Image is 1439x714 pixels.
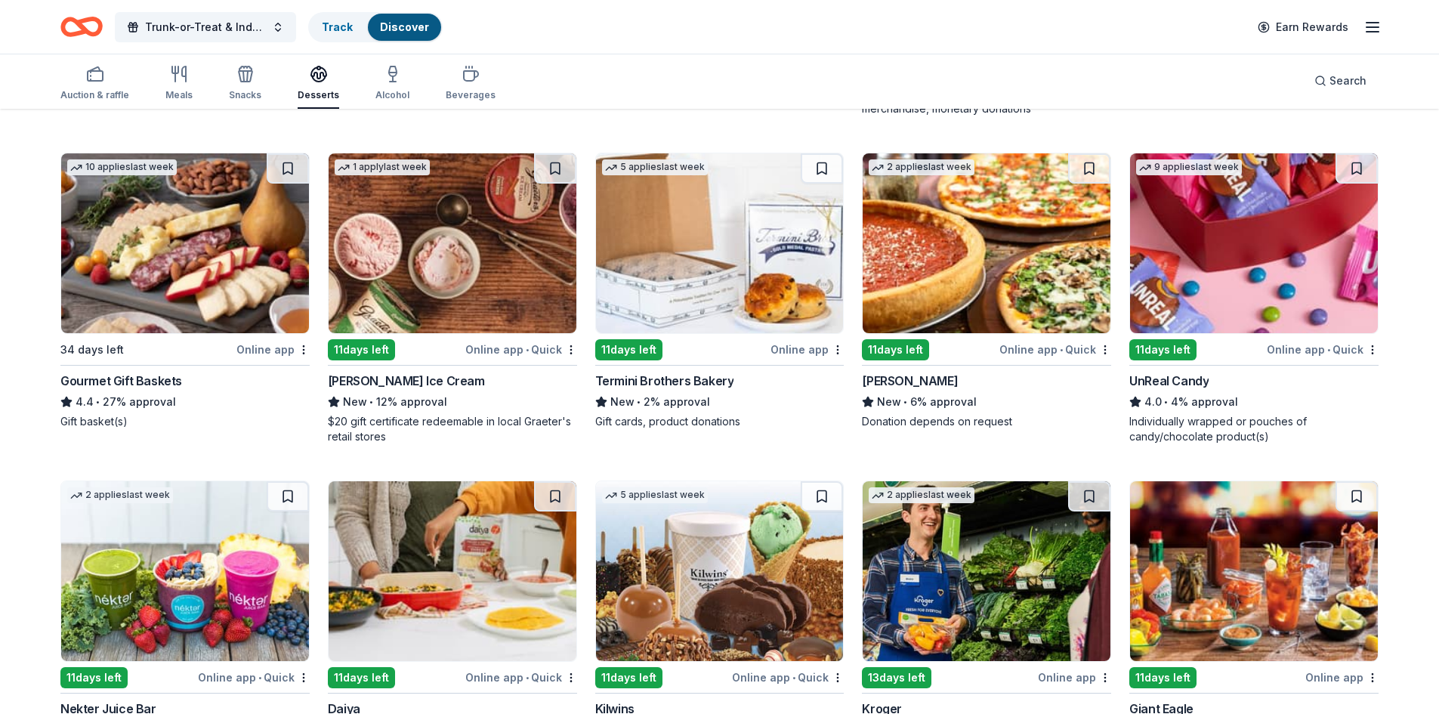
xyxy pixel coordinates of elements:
[465,668,577,687] div: Online app Quick
[869,487,974,503] div: 2 applies last week
[526,344,529,356] span: •
[1129,393,1379,411] div: 4% approval
[465,340,577,359] div: Online app Quick
[61,153,309,333] img: Image for Gourmet Gift Baskets
[236,340,310,359] div: Online app
[1144,393,1162,411] span: 4.0
[862,339,929,360] div: 11 days left
[328,339,395,360] div: 11 days left
[60,414,310,429] div: Gift basket(s)
[60,372,182,390] div: Gourmet Gift Baskets
[258,672,261,684] span: •
[595,372,734,390] div: Termini Brothers Bakery
[1129,667,1197,688] div: 11 days left
[322,20,353,33] a: Track
[595,667,662,688] div: 11 days left
[862,393,1111,411] div: 6% approval
[999,340,1111,359] div: Online app Quick
[96,396,100,408] span: •
[60,341,124,359] div: 34 days left
[145,18,266,36] span: Trunk-or-Treat & Indoor Fall Fest
[60,667,128,688] div: 11 days left
[329,481,576,661] img: Image for Daiya
[596,153,844,333] img: Image for Termini Brothers Bakery
[1130,481,1378,661] img: Image for Giant Eagle
[298,59,339,109] button: Desserts
[229,89,261,101] div: Snacks
[596,481,844,661] img: Image for Kilwins
[308,12,443,42] button: TrackDiscover
[602,487,708,503] div: 5 applies last week
[76,393,94,411] span: 4.4
[328,667,395,688] div: 11 days left
[863,481,1110,661] img: Image for Kroger
[60,153,310,429] a: Image for Gourmet Gift Baskets10 applieslast week34 days leftOnline appGourmet Gift Baskets4.4•27...
[1302,66,1379,96] button: Search
[328,153,577,444] a: Image for Graeter's Ice Cream1 applylast week11days leftOnline app•Quick[PERSON_NAME] Ice CreamNe...
[862,414,1111,429] div: Donation depends on request
[1129,414,1379,444] div: Individually wrapped or pouches of candy/chocolate product(s)
[1165,396,1169,408] span: •
[877,393,901,411] span: New
[67,487,173,503] div: 2 applies last week
[770,340,844,359] div: Online app
[1060,344,1063,356] span: •
[595,339,662,360] div: 11 days left
[610,393,635,411] span: New
[343,393,367,411] span: New
[1129,372,1209,390] div: UnReal Candy
[595,393,845,411] div: 2% approval
[375,59,409,109] button: Alcohol
[1038,668,1111,687] div: Online app
[602,159,708,175] div: 5 applies last week
[60,89,129,101] div: Auction & raffle
[328,414,577,444] div: $20 gift certificate redeemable in local Graeter's retail stores
[335,159,430,175] div: 1 apply last week
[198,668,310,687] div: Online app Quick
[165,59,193,109] button: Meals
[1327,344,1330,356] span: •
[328,372,485,390] div: [PERSON_NAME] Ice Cream
[61,481,309,661] img: Image for Nekter Juice Bar
[1305,668,1379,687] div: Online app
[1267,340,1379,359] div: Online app Quick
[595,414,845,429] div: Gift cards, product donations
[863,153,1110,333] img: Image for Giordano's
[862,153,1111,429] a: Image for Giordano's2 applieslast week11days leftOnline app•Quick[PERSON_NAME]New•6% approvalDona...
[595,153,845,429] a: Image for Termini Brothers Bakery5 applieslast week11days leftOnline appTermini Brothers BakeryNe...
[637,396,641,408] span: •
[375,89,409,101] div: Alcohol
[67,159,177,175] div: 10 applies last week
[446,59,496,109] button: Beverages
[1129,339,1197,360] div: 11 days left
[862,372,958,390] div: [PERSON_NAME]
[165,89,193,101] div: Meals
[380,20,429,33] a: Discover
[60,393,310,411] div: 27% approval
[446,89,496,101] div: Beverages
[60,9,103,45] a: Home
[1136,159,1242,175] div: 9 applies last week
[1329,72,1366,90] span: Search
[792,672,795,684] span: •
[329,153,576,333] img: Image for Graeter's Ice Cream
[526,672,529,684] span: •
[60,59,129,109] button: Auction & raffle
[1129,153,1379,444] a: Image for UnReal Candy9 applieslast week11days leftOnline app•QuickUnReal Candy4.0•4% approvalInd...
[1249,14,1357,41] a: Earn Rewards
[869,159,974,175] div: 2 applies last week
[862,667,931,688] div: 13 days left
[298,89,339,101] div: Desserts
[904,396,908,408] span: •
[328,393,577,411] div: 12% approval
[369,396,373,408] span: •
[732,668,844,687] div: Online app Quick
[229,59,261,109] button: Snacks
[115,12,296,42] button: Trunk-or-Treat & Indoor Fall Fest
[1130,153,1378,333] img: Image for UnReal Candy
